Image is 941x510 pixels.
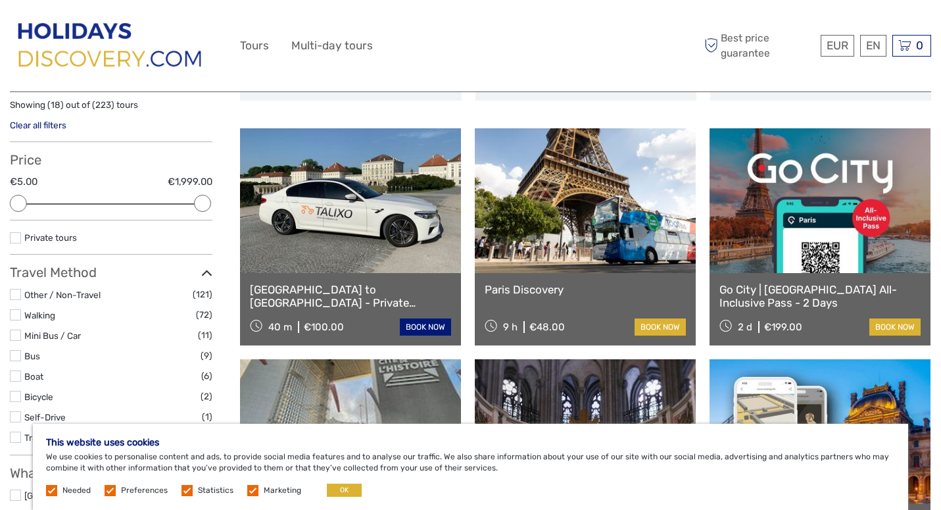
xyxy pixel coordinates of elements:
a: Boat [24,371,43,382]
a: Clear all filters [10,120,66,130]
span: (1) [202,409,212,424]
a: Other / Non-Travel [24,290,101,300]
a: Bus [24,351,40,361]
span: 40 m [268,321,292,333]
span: (72) [196,307,212,322]
a: Train [24,432,44,443]
a: book now [869,319,921,336]
a: book now [400,319,451,336]
label: 223 [95,99,111,111]
div: EN [860,35,886,57]
label: Needed [62,485,91,496]
a: Walking [24,310,55,320]
span: 2 d [738,321,752,333]
span: (121) [193,287,212,302]
h3: Price [10,152,212,168]
span: (11) [198,328,212,343]
h5: This website uses cookies [46,437,895,448]
label: €5.00 [10,175,37,189]
div: Showing ( ) out of ( ) tours [10,99,212,119]
div: We use cookies to personalise content and ads, to provide social media features and to analyse ou... [33,424,908,510]
span: (2) [201,389,212,404]
div: €48.00 [529,321,565,333]
a: Bicycle [24,392,53,402]
div: €199.00 [764,321,802,333]
button: OK [327,484,362,497]
span: 0 [914,39,925,52]
a: Private tours [24,232,77,243]
a: Self-Drive [24,412,66,422]
a: Go City | [GEOGRAPHIC_DATA] All-Inclusive Pass - 2 Days [719,283,921,310]
div: €100.00 [304,321,344,333]
label: €1,999.00 [168,175,212,189]
a: Tours [240,36,269,55]
p: We're away right now. Please check back later! [18,23,149,34]
span: Best price guarantee [701,31,817,60]
a: book now [635,319,686,336]
button: Open LiveChat chat widget [151,20,167,36]
a: [GEOGRAPHIC_DATA] [24,490,114,501]
label: Statistics [198,485,233,496]
a: [GEOGRAPHIC_DATA] to [GEOGRAPHIC_DATA] - Private Transfer (CDG) [250,283,451,310]
span: (6) [201,369,212,384]
h3: Travel Method [10,265,212,280]
label: Preferences [121,485,168,496]
a: Multi-day tours [291,36,373,55]
label: Marketing [264,485,301,496]
label: 18 [51,99,60,111]
a: Mini Bus / Car [24,330,81,341]
span: EUR [827,39,848,52]
a: Paris Discovery [485,283,686,296]
span: 9 h [503,321,518,333]
span: (9) [201,348,212,363]
h3: What do you want to see? [10,465,212,481]
img: 2849-66674d71-96b1-4d9c-b928-d961c8bc93f0_logo_big.png [10,14,212,76]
